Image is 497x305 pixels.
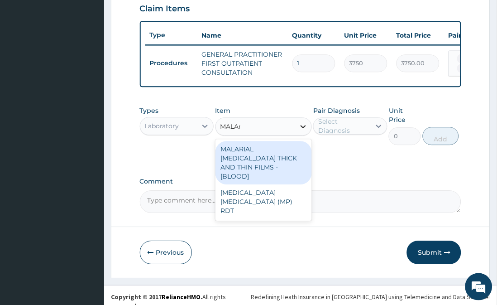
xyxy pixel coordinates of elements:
[457,64,470,73] span: + 1
[145,121,179,131] div: Laboratory
[423,127,459,145] button: Add
[340,26,392,44] th: Unit Price
[251,292,490,301] div: Redefining Heath Insurance in [GEOGRAPHIC_DATA] using Telemedicine and Data Science!
[140,178,462,185] label: Comment
[197,45,288,82] td: GENERAL PRACTITIONER FIRST OUTPATIENT CONSULTATION
[389,106,421,124] label: Unit Price
[407,241,461,264] button: Submit
[162,293,201,301] a: RelianceHMO
[140,107,159,115] label: Types
[318,117,369,135] div: Select Diagnosis
[288,26,340,44] th: Quantity
[148,5,170,26] div: Minimize live chat window
[140,241,192,264] button: Previous
[215,106,231,115] label: Item
[145,27,197,44] th: Type
[53,93,125,185] span: We're online!
[140,4,190,14] h3: Claim Items
[313,106,360,115] label: Pair Diagnosis
[5,206,172,238] textarea: Type your message and hit 'Enter'
[392,26,444,44] th: Total Price
[215,184,312,219] div: [MEDICAL_DATA] [MEDICAL_DATA] (MP) RDT
[17,45,37,68] img: d_794563401_company_1708531726252_794563401
[145,55,197,72] td: Procedures
[111,293,202,301] strong: Copyright © 2017 .
[215,141,312,184] div: MALARIAL [MEDICAL_DATA] THICK AND THIN FILMS - [BLOOD]
[47,51,152,63] div: Chat with us now
[197,26,288,44] th: Name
